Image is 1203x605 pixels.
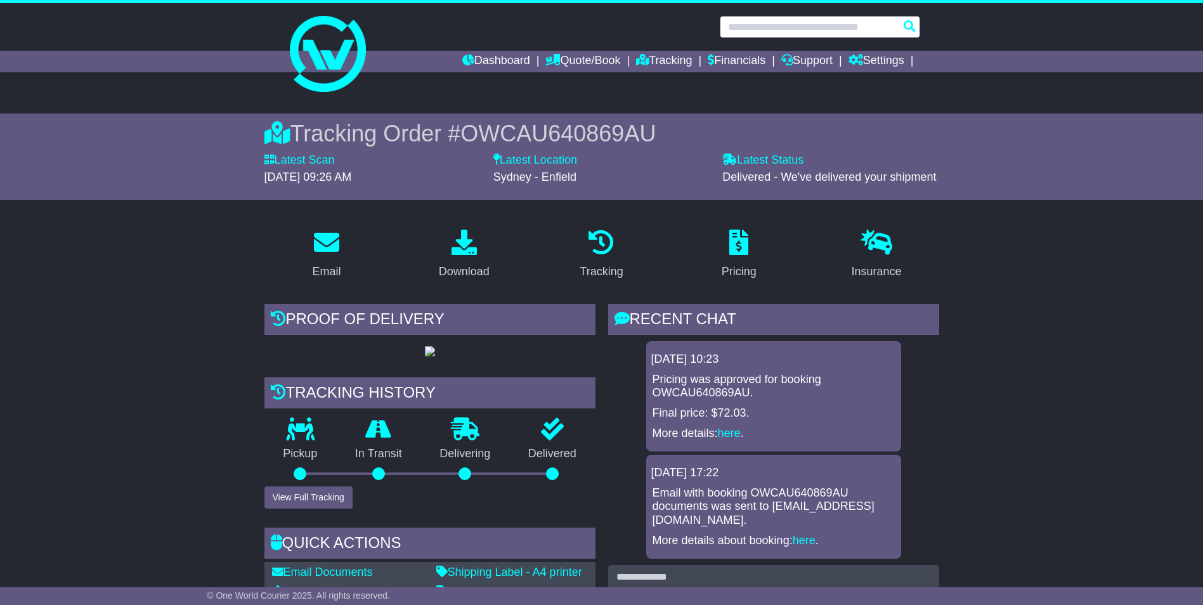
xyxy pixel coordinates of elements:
[722,263,757,280] div: Pricing
[651,466,896,480] div: [DATE] 17:22
[849,51,904,72] a: Settings
[722,171,936,183] span: Delivered - We've delivered your shipment
[653,486,895,528] p: Email with booking OWCAU640869AU documents was sent to [EMAIL_ADDRESS][DOMAIN_NAME].
[264,377,595,412] div: Tracking history
[264,447,337,461] p: Pickup
[493,153,577,167] label: Latest Location
[636,51,692,72] a: Tracking
[580,263,623,280] div: Tracking
[713,225,765,285] a: Pricing
[843,225,910,285] a: Insurance
[462,51,530,72] a: Dashboard
[653,407,895,420] p: Final price: $72.03.
[545,51,620,72] a: Quote/Book
[708,51,765,72] a: Financials
[439,263,490,280] div: Download
[336,447,421,461] p: In Transit
[312,263,341,280] div: Email
[793,534,816,547] a: here
[207,590,390,601] span: © One World Courier 2025. All rights reserved.
[264,120,939,147] div: Tracking Order #
[722,153,803,167] label: Latest Status
[272,585,395,598] a: Download Documents
[460,120,656,146] span: OWCAU640869AU
[264,153,335,167] label: Latest Scan
[436,566,582,578] a: Shipping Label - A4 printer
[509,447,595,461] p: Delivered
[653,427,895,441] p: More details: .
[493,171,576,183] span: Sydney - Enfield
[264,304,595,338] div: Proof of Delivery
[304,225,349,285] a: Email
[264,528,595,562] div: Quick Actions
[608,304,939,338] div: RECENT CHAT
[781,51,833,72] a: Support
[653,534,895,548] p: More details about booking: .
[718,427,741,439] a: here
[264,171,352,183] span: [DATE] 09:26 AM
[571,225,631,285] a: Tracking
[425,346,435,356] img: GetPodImage
[431,225,498,285] a: Download
[272,566,373,578] a: Email Documents
[421,447,510,461] p: Delivering
[264,486,353,509] button: View Full Tracking
[653,373,895,400] p: Pricing was approved for booking OWCAU640869AU.
[651,353,896,367] div: [DATE] 10:23
[852,263,902,280] div: Insurance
